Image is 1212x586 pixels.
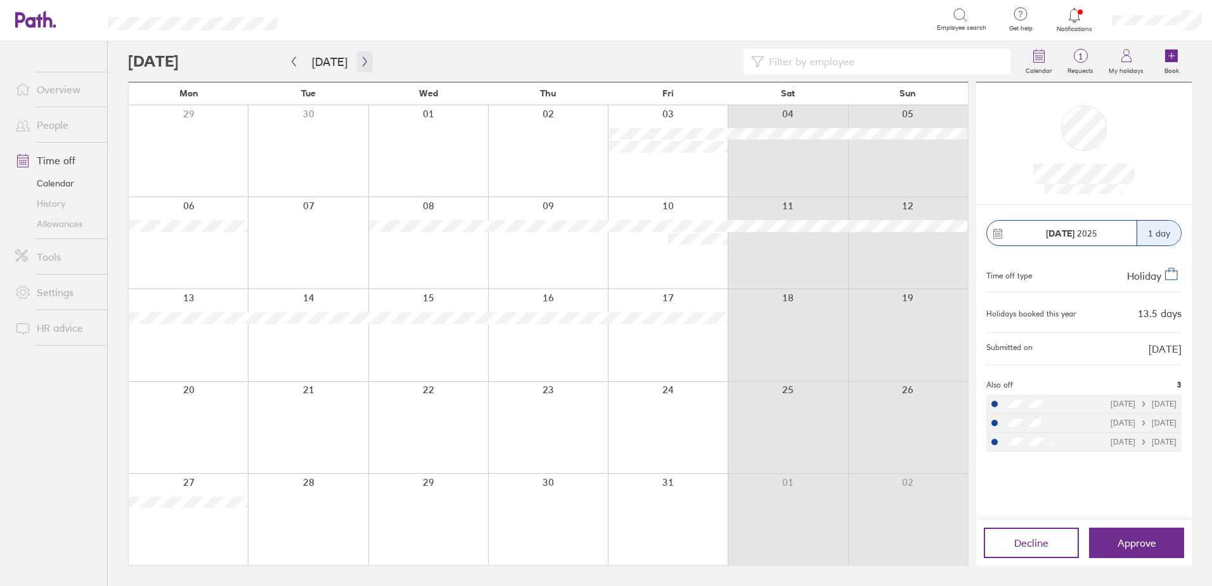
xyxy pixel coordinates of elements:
[5,173,107,193] a: Calendar
[1101,41,1151,82] a: My holidays
[5,280,107,305] a: Settings
[1018,41,1060,82] a: Calendar
[5,193,107,214] a: History
[986,343,1033,355] span: Submitted on
[5,77,107,102] a: Overview
[1054,6,1095,33] a: Notifications
[1000,25,1041,32] span: Get help
[1137,221,1181,245] div: 1 day
[662,88,674,98] span: Fri
[302,51,358,72] button: [DATE]
[540,88,556,98] span: Thu
[1111,438,1177,446] div: [DATE] [DATE]
[899,88,916,98] span: Sun
[1014,537,1048,549] span: Decline
[986,266,1032,282] div: Time off type
[179,88,198,98] span: Mon
[1118,537,1156,549] span: Approve
[1046,228,1097,238] span: 2025
[1111,400,1177,408] div: [DATE] [DATE]
[1054,25,1095,33] span: Notifications
[1060,41,1101,82] a: 1Requests
[986,309,1076,318] div: Holidays booked this year
[1060,51,1101,62] span: 1
[1138,308,1182,319] div: 13.5 days
[1127,270,1161,282] span: Holiday
[1149,343,1182,355] span: [DATE]
[5,148,107,173] a: Time off
[5,315,107,341] a: HR advice
[1157,63,1187,75] label: Book
[1046,228,1074,239] strong: [DATE]
[764,49,1003,74] input: Filter by employee
[986,381,1013,389] span: Also off
[984,528,1079,558] button: Decline
[301,88,316,98] span: Tue
[5,244,107,270] a: Tools
[1151,41,1192,82] a: Book
[1101,63,1151,75] label: My holidays
[1060,63,1101,75] label: Requests
[1111,419,1177,427] div: [DATE] [DATE]
[5,214,107,234] a: Allowances
[419,88,438,98] span: Wed
[937,24,986,32] span: Employee search
[5,112,107,138] a: People
[781,88,795,98] span: Sat
[1089,528,1184,558] button: Approve
[311,13,344,25] div: Search
[1177,381,1182,389] span: 3
[1018,63,1060,75] label: Calendar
